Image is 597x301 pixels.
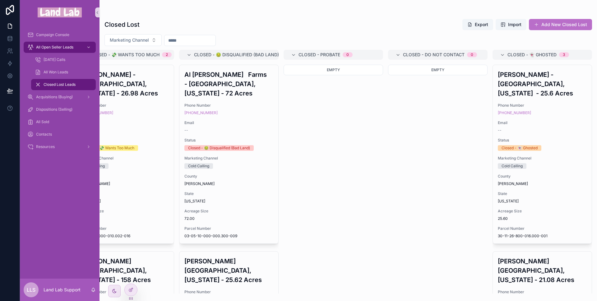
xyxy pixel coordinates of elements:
[184,120,273,125] span: Email
[36,132,52,137] span: Contacts
[80,209,169,214] span: Acreage Size
[471,52,473,57] div: 0
[184,216,273,221] span: 72.00
[80,199,169,204] span: [US_STATE]
[80,257,169,285] h3: [PERSON_NAME][GEOGRAPHIC_DATA], [US_STATE] - 158 Acres
[184,103,273,108] span: Phone Number
[80,216,169,221] span: 26.98
[80,226,169,231] span: Parcel Number
[36,107,72,112] span: Dispositions (Selling)
[184,257,273,285] h3: [PERSON_NAME][GEOGRAPHIC_DATA], [US_STATE] - 25.62 Acres
[80,70,169,98] h3: [PERSON_NAME] - [GEOGRAPHIC_DATA], [US_STATE] - 26.98 Acres
[502,145,538,151] div: Closed - 👻 Ghosted
[498,103,587,108] span: Phone Number
[498,174,587,179] span: County
[498,181,587,186] span: [PERSON_NAME]
[184,226,273,231] span: Parcel Number
[502,163,523,169] div: Cold Calling
[498,120,587,125] span: Email
[496,19,526,30] button: Import
[462,19,493,30] button: Export
[498,199,587,204] span: [US_STATE]
[498,216,587,221] span: 25.60
[44,82,76,87] span: Closed Lost Leads
[75,65,174,244] a: [PERSON_NAME] - [GEOGRAPHIC_DATA], [US_STATE] - 26.98 AcresPhone Number[PHONE_NUMBER]EmailStatusC...
[36,119,49,124] span: All Sold
[80,191,169,196] span: State
[184,209,273,214] span: Acreage Size
[80,234,169,238] span: 29-12-06-000-010.002-016
[44,287,81,293] p: Land Lab Support
[498,234,587,238] span: 30-11-26-800-016.000-001
[84,145,134,151] div: Closed - 💸 Wants Too Much
[184,110,218,115] a: [PHONE_NUMBER]
[563,52,565,57] div: 3
[493,65,592,244] a: [PERSON_NAME] - [GEOGRAPHIC_DATA], [US_STATE] - 25.6 AcresPhone Number[PHONE_NUMBER]Email--Status...
[80,138,169,143] span: Status
[31,79,96,90] a: Closed Lost Leads
[184,181,273,186] span: [PERSON_NAME]
[24,104,96,115] a: Dispositions (Selling)
[80,156,169,161] span: Marketing Channel
[31,54,96,65] a: [DATE] Calls
[184,199,273,204] span: [US_STATE]
[104,20,140,29] h1: Closed Lost
[498,110,531,115] a: [PHONE_NUMBER]
[498,138,587,143] span: Status
[80,120,169,125] span: Email
[24,29,96,40] a: Campaign Console
[403,52,465,58] span: Closed - Do Not Contact
[188,145,250,151] div: Closed - 🤢 Disqualified (Bad Land)
[24,91,96,103] a: Acquisitions (Buying)
[90,52,160,58] span: Closed - 💸 Wants Too Much
[498,289,587,294] span: Phone Number
[184,128,188,133] span: --
[184,191,273,196] span: State
[184,174,273,179] span: County
[24,42,96,53] a: All Open Seller Leads
[80,181,169,186] span: [PERSON_NAME]
[24,141,96,152] a: Resources
[179,65,279,244] a: Al [PERSON_NAME] Farms - [GEOGRAPHIC_DATA], [US_STATE] - 72 AcresPhone Number[PHONE_NUMBER]Email-...
[498,226,587,231] span: Parcel Number
[38,7,82,17] img: App logo
[194,52,279,58] span: Closed - 🤢 Disqualified (Bad Land)
[20,25,99,160] div: scrollable content
[184,70,273,98] h3: Al [PERSON_NAME] Farms - [GEOGRAPHIC_DATA], [US_STATE] - 72 Acres
[80,174,169,179] span: County
[508,21,521,28] span: Import
[44,57,65,62] span: [DATE] Calls
[346,52,349,57] div: 0
[507,52,557,58] span: Closed - 👻 Ghosted
[166,52,168,57] div: 2
[184,138,273,143] span: Status
[498,70,587,98] h3: [PERSON_NAME] - [GEOGRAPHIC_DATA], [US_STATE] - 25.6 Acres
[110,37,149,43] span: Marketing Channel
[498,191,587,196] span: State
[36,95,73,100] span: Acquisitions (Buying)
[298,52,340,58] span: Closed - Probate
[184,289,273,294] span: Phone Number
[44,70,68,75] span: All Won Leads
[24,129,96,140] a: Contacts
[36,45,73,50] span: All Open Seller Leads
[431,67,444,72] span: Empty
[498,257,587,285] h3: [PERSON_NAME][GEOGRAPHIC_DATA], [US_STATE] - 21.08 Acres
[184,156,273,161] span: Marketing Channel
[36,144,55,149] span: Resources
[498,156,587,161] span: Marketing Channel
[104,34,162,46] button: Select Button
[27,286,35,294] span: LLS
[36,32,69,37] span: Campaign Console
[184,234,273,238] span: 03-05-10-000-000.300-009
[188,163,209,169] div: Cold Calling
[498,209,587,214] span: Acreage Size
[24,116,96,127] a: All Sold
[327,67,340,72] span: Empty
[498,128,502,133] span: --
[529,19,592,30] button: Add New Closed Lost
[31,67,96,78] a: All Won Leads
[80,103,169,108] span: Phone Number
